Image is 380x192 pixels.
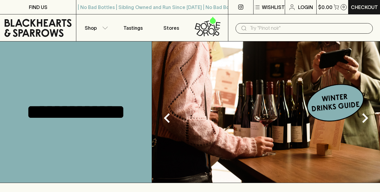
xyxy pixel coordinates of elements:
[318,4,333,11] p: $0.00
[76,14,114,41] button: Shop
[353,106,377,130] button: Next
[29,4,47,11] p: FIND US
[298,4,313,11] p: Login
[114,14,152,41] a: Tastings
[123,24,143,32] p: Tastings
[351,4,378,11] p: Checkout
[155,106,179,130] button: Previous
[262,4,285,11] p: Wishlist
[163,24,179,32] p: Stores
[342,5,345,9] p: 0
[152,14,190,41] a: Stores
[152,41,380,183] img: optimise
[250,23,368,33] input: Try "Pinot noir"
[85,24,97,32] p: Shop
